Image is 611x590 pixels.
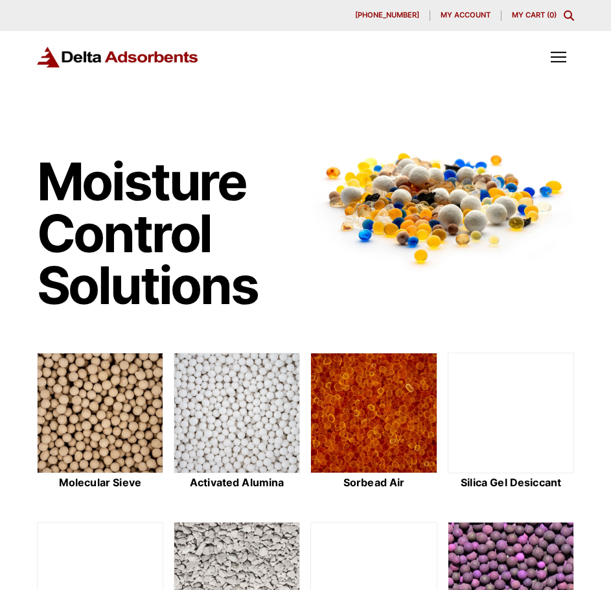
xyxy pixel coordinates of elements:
img: Image [310,141,574,274]
h2: Molecular Sieve [37,477,163,489]
h1: Moisture Control Solutions [37,156,299,311]
a: Sorbead Air [310,353,437,491]
h2: Sorbead Air [310,477,437,489]
h2: Activated Alumina [174,477,300,489]
h2: Silica Gel Desiccant [448,477,574,489]
a: Activated Alumina [174,353,300,491]
span: My account [441,12,490,19]
a: Molecular Sieve [37,353,163,491]
a: My account [430,10,501,21]
div: Toggle Modal Content [564,10,574,21]
span: 0 [549,10,554,19]
div: Toggle Off Canvas Content [543,41,574,73]
a: [PHONE_NUMBER] [345,10,430,21]
img: Delta Adsorbents [37,47,199,68]
a: Silica Gel Desiccant [448,353,574,491]
span: [PHONE_NUMBER] [355,12,419,19]
a: My Cart (0) [512,10,557,19]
